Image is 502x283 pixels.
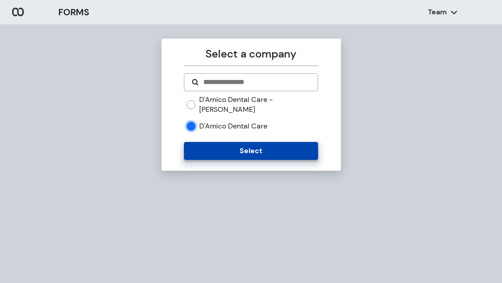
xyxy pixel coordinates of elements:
label: D'Amico Dental Care [199,121,267,131]
p: Select a company [184,46,318,62]
p: Team [428,7,447,17]
h3: FORMS [58,5,89,19]
input: Search [202,77,310,88]
button: Select [184,142,318,160]
label: D'Amico Dental Care - [PERSON_NAME] [199,95,318,114]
